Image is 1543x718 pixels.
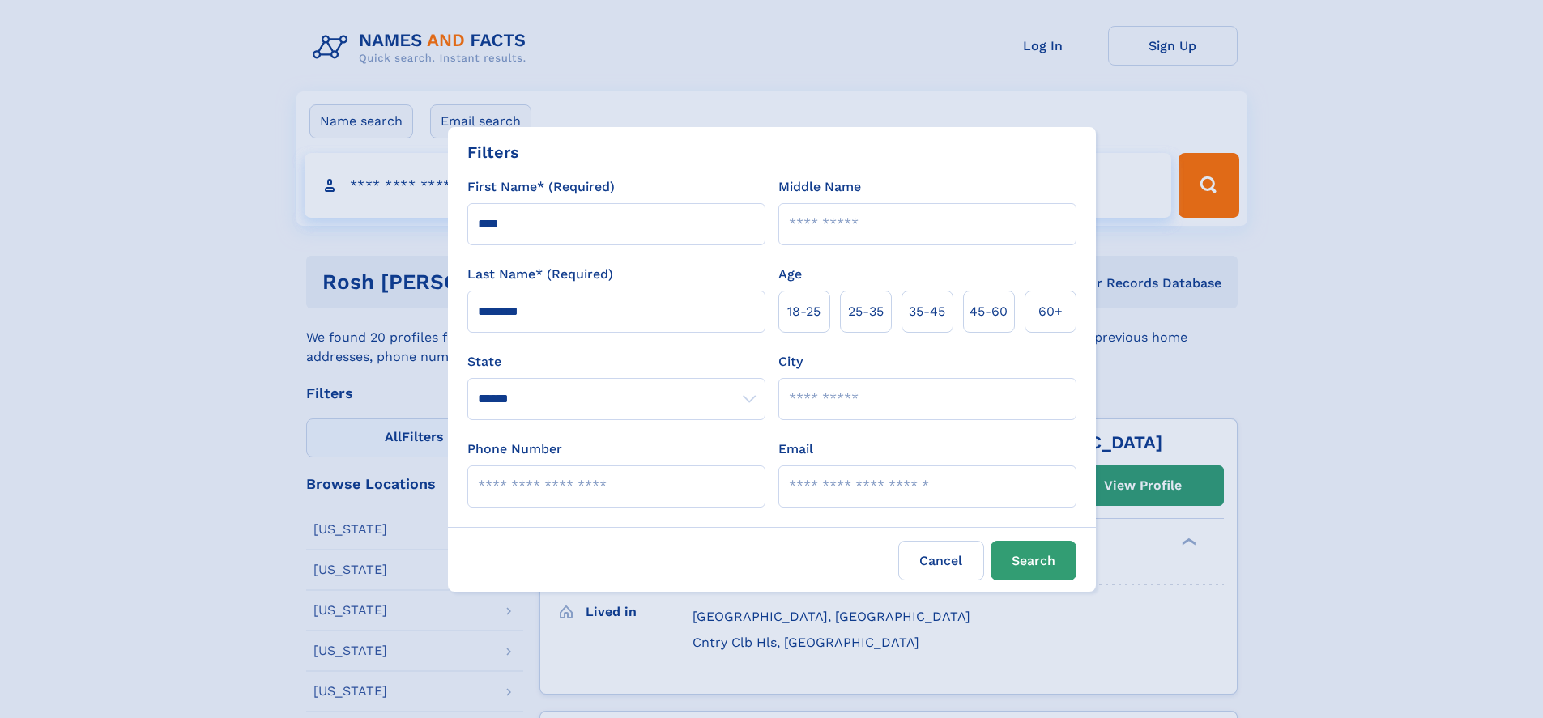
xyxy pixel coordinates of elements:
[778,265,802,284] label: Age
[467,440,562,459] label: Phone Number
[467,140,519,164] div: Filters
[1038,302,1063,321] span: 60+
[778,177,861,197] label: Middle Name
[898,541,984,580] label: Cancel
[787,302,821,321] span: 18‑25
[848,302,884,321] span: 25‑35
[467,352,765,372] label: State
[970,302,1008,321] span: 45‑60
[778,352,803,372] label: City
[991,541,1076,580] button: Search
[909,302,945,321] span: 35‑45
[778,440,813,459] label: Email
[467,177,615,197] label: First Name* (Required)
[467,265,613,284] label: Last Name* (Required)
